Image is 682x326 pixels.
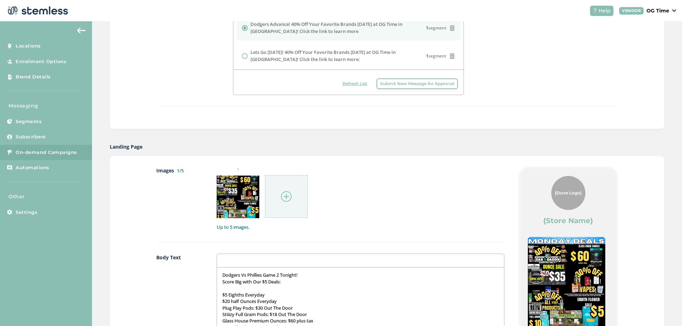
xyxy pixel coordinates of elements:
span: Enrollment Options [16,58,66,65]
p: Glass House Premium Ounces: $60 plus tax [222,317,499,324]
div: VENDOR [619,7,644,15]
label: Dodgers Advance! 40% Off Your Favorite Brands [DATE] at OG Time in [GEOGRAPHIC_DATA]! Click the l... [250,21,426,35]
img: 2Q== [217,176,259,218]
span: Locations [16,43,41,50]
p: Score Big with Our $5 Deals: [222,278,499,285]
p: OG Time [646,7,669,15]
p: $20 half Ounces Everyday [222,298,499,304]
span: segment [426,25,446,31]
button: Submit New Message for Approval [377,78,458,89]
button: Refresh List [339,78,371,89]
span: Brand Details [16,73,51,81]
label: Up to 5 images. [217,224,504,231]
strong: 1 [426,25,428,31]
label: Landing Page [110,143,142,150]
p: Dodgers Vs Phillies Game 2 Tonight! [222,272,499,278]
p: Plug Play Pods: $30 Out The Door [222,305,499,311]
span: Subscribers [16,133,46,140]
span: Refresh List [342,81,367,87]
p: Stiiizy Full Gram Pods: $18 Out The Door [222,311,499,317]
strong: 1 [426,53,428,59]
img: icon_down-arrow-small-66adaf34.svg [672,9,676,12]
img: icon-help-white-03924b79.svg [593,9,597,13]
span: {Store Logo} [555,190,581,196]
iframe: Chat Widget [646,292,682,326]
span: Settings [16,209,37,216]
small: 1 [217,167,259,173]
p: $5 Eighths Everyday [222,292,499,298]
label: Lets Go [DATE]! 40% Off Your Favorite Brands [DATE] at OG Time in [GEOGRAPHIC_DATA]! Click the li... [250,49,426,63]
span: Help [599,7,611,15]
span: segment [426,53,446,59]
img: logo-dark-0685b13c.svg [6,4,68,18]
label: 1/5 [177,167,184,174]
img: icon-circle-plus-45441306.svg [281,191,292,202]
span: Segments [16,118,42,125]
img: icon-arrow-back-accent-c549486e.svg [77,28,86,33]
span: Submit New Message for Approval [380,81,454,87]
label: Images [156,167,202,231]
span: Automations [16,164,49,171]
span: On-demand Campaigns [16,149,77,156]
label: {Store Name} [543,216,593,226]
